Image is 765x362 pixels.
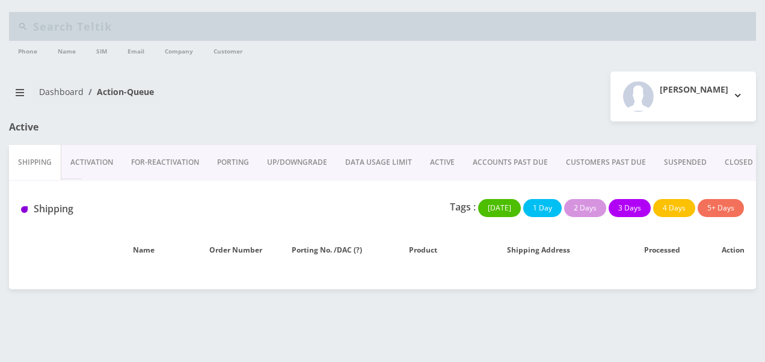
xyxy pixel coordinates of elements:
li: Action-Queue [84,85,154,98]
nav: breadcrumb [9,79,373,114]
th: Porting No. /DAC (?) [286,233,382,268]
button: 3 Days [609,199,651,217]
a: Company [159,41,199,59]
a: ACTIVE [421,145,464,180]
a: Shipping [9,145,61,180]
a: UP/DOWNGRADE [258,145,336,180]
a: DATA USAGE LIMIT [336,145,421,180]
a: SIM [90,41,113,59]
a: Name [52,41,82,59]
h2: [PERSON_NAME] [660,85,728,95]
a: Phone [12,41,43,59]
a: Activation [61,145,122,180]
button: 5+ Days [698,199,744,217]
button: [DATE] [478,199,521,217]
button: [PERSON_NAME] [610,72,756,121]
h1: Active [9,121,246,133]
th: Processed [614,233,710,268]
a: Email [121,41,150,59]
th: Product [382,233,463,268]
a: FOR-REActivation [122,145,208,180]
button: 2 Days [564,199,606,217]
th: Order Number [203,233,286,268]
button: 4 Days [653,199,695,217]
a: Dashboard [39,86,84,97]
a: PORTING [208,145,258,180]
button: 1 Day [523,199,562,217]
a: CUSTOMERS PAST DUE [557,145,655,180]
a: CLOSED [716,145,762,180]
h1: Shipping [21,203,250,215]
th: Name [84,233,203,268]
a: SUSPENDED [655,145,716,180]
img: Shipping [21,206,28,213]
th: Shipping Address [463,233,613,268]
input: Search Teltik [33,15,753,38]
th: Action [710,233,756,268]
a: Customer [207,41,249,59]
a: ACCOUNTS PAST DUE [464,145,557,180]
p: Tags : [450,200,476,214]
